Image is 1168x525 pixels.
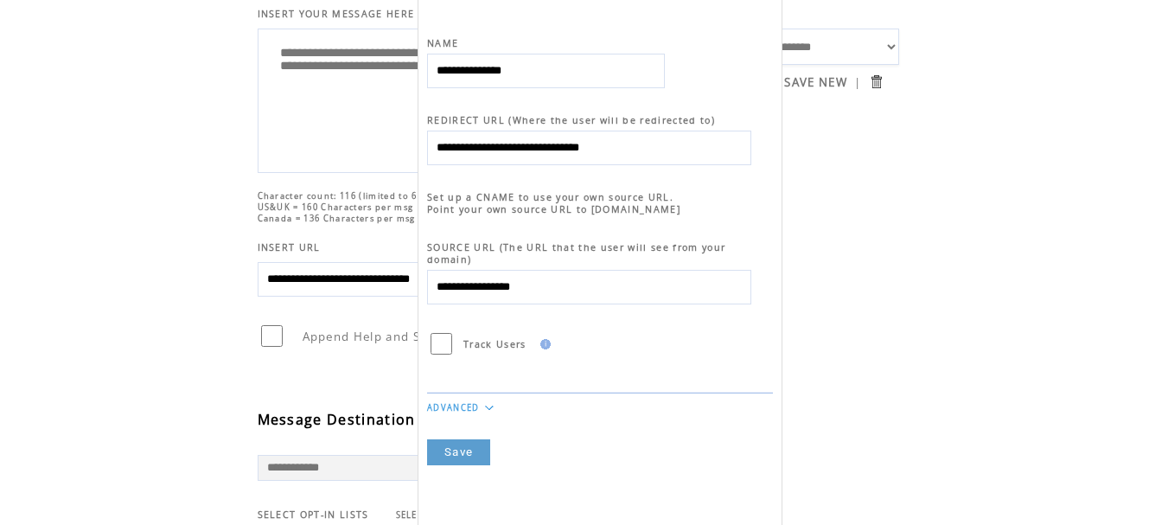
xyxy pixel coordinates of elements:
[416,414,431,425] img: help.gif
[463,338,527,350] span: Track Users
[396,509,450,521] a: SELECT ALL
[535,339,551,349] img: help.gif
[427,203,680,215] span: Point your own source URL to [DOMAIN_NAME]
[427,114,715,126] span: REDIRECT URL (Where the user will be redirected to)
[258,509,369,521] span: SELECT OPT-IN LISTS
[427,191,673,203] span: Set up a CNAME to use your own source URL.
[258,410,416,429] span: Message Destination
[427,241,725,266] span: SOURCE URL (The URL that the user will see from your domain)
[427,402,480,413] a: ADVANCED
[427,439,490,465] a: Save
[427,37,458,49] span: NAME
